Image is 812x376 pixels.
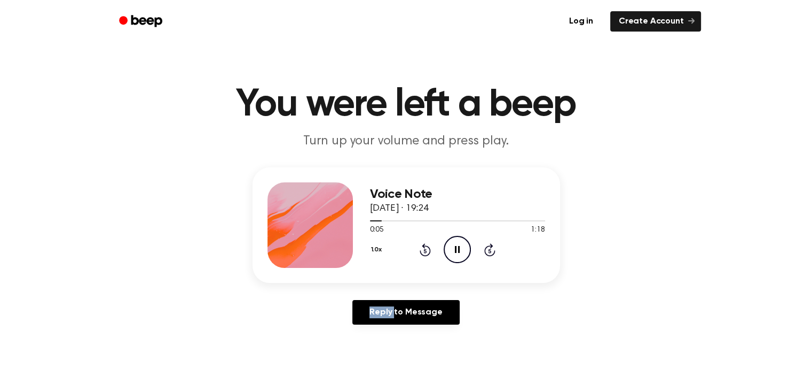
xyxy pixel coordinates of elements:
[610,11,701,32] a: Create Account
[370,241,386,259] button: 1.0x
[133,86,680,124] h1: You were left a beep
[370,225,384,236] span: 0:05
[112,11,172,32] a: Beep
[352,300,459,325] a: Reply to Message
[558,9,604,34] a: Log in
[370,187,545,202] h3: Voice Note
[370,204,429,213] span: [DATE] · 19:24
[201,133,611,150] p: Turn up your volume and press play.
[531,225,545,236] span: 1:18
